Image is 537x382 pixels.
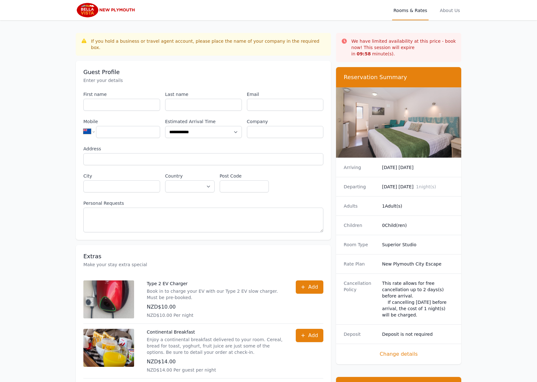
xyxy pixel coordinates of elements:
dt: Arriving [344,164,377,171]
p: Enjoy a continental breakfast delivered to your room. Cereal, bread for toast, yoghurt, fruit jui... [147,336,283,355]
label: Email [247,91,324,97]
p: We have limited availability at this price - book now! This session will expire in minute(s). [351,38,456,57]
button: Add [296,329,323,342]
img: Bella Vista New Plymouth [76,3,137,18]
label: Company [247,118,324,125]
dt: Departing [344,184,377,190]
dt: Cancellation Policy [344,280,377,318]
label: Address [83,146,323,152]
dd: Superior Studio [382,241,454,248]
label: Estimated Arrival Time [165,118,242,125]
label: Last name [165,91,242,97]
dd: Deposit is not required [382,331,454,337]
p: NZD$10.00 [147,303,283,311]
div: If you hold a business or travel agent account, please place the name of your company in the requ... [91,38,326,51]
p: NZD$14.00 [147,358,283,366]
label: Post Code [220,173,269,179]
span: Change details [344,350,454,358]
dd: 1 Adult(s) [382,203,454,209]
h3: Reservation Summary [344,73,454,81]
dd: New Plymouth City Escape [382,261,454,267]
label: Personal Requests [83,200,323,206]
strong: 09 : 58 [357,51,371,56]
p: NZD$14.00 Per guest per night [147,367,283,373]
img: Type 2 EV Charger [83,280,134,318]
dd: 0 Child(ren) [382,222,454,229]
h3: Extras [83,253,323,260]
div: This rate allows for free cancellation up to 2 days(s) before arrival. If cancelling [DATE] befor... [382,280,454,318]
label: First name [83,91,160,97]
p: Type 2 EV Charger [147,280,283,287]
img: Superior Studio [336,87,461,158]
img: Continental Breakfast [83,329,134,367]
dd: [DATE] [DATE] [382,184,454,190]
span: Add [308,283,318,291]
dd: [DATE] [DATE] [382,164,454,171]
p: NZD$10.00 Per night [147,312,283,318]
label: Country [165,173,215,179]
label: Mobile [83,118,160,125]
span: 1 night(s) [416,184,436,189]
button: Add [296,280,323,294]
dt: Rate Plan [344,261,377,267]
dt: Room Type [344,241,377,248]
dt: Children [344,222,377,229]
label: City [83,173,160,179]
h3: Guest Profile [83,68,323,76]
p: Enter your details [83,77,323,84]
p: Continental Breakfast [147,329,283,335]
p: Make your stay extra special [83,261,323,268]
dt: Adults [344,203,377,209]
span: Add [308,332,318,339]
dt: Deposit [344,331,377,337]
p: Book in to charge your EV with our Type 2 EV slow charger. Must be pre-booked. [147,288,283,301]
